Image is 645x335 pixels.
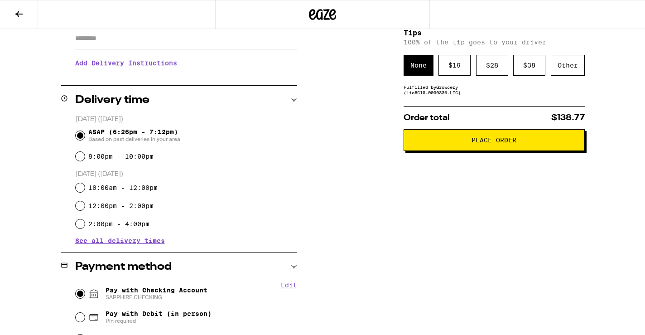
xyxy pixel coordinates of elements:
span: Pay with Debit (in person) [106,310,212,317]
label: 12:00pm - 2:00pm [88,202,154,209]
button: See all delivery times [75,238,165,244]
div: Other [551,55,585,76]
label: 10:00am - 12:00pm [88,184,158,191]
span: ASAP (6:26pm - 7:12pm) [88,128,180,143]
h3: Add Delivery Instructions [75,53,297,73]
p: [DATE] ([DATE]) [76,170,297,179]
span: Pin required [106,317,212,325]
div: None [404,55,433,76]
h2: Delivery time [75,95,149,106]
span: Hi. Need any help? [5,6,65,14]
span: Place Order [472,137,516,143]
h5: Tips [404,29,585,37]
span: Based on past deliveries in your area [88,136,180,143]
span: Pay with Checking Account [106,286,207,301]
div: $ 38 [513,55,545,76]
span: $138.77 [551,114,585,122]
label: 8:00pm - 10:00pm [88,153,154,160]
div: $ 19 [438,55,471,76]
p: 100% of the tip goes to your driver [404,39,585,46]
label: 2:00pm - 4:00pm [88,220,149,228]
p: [DATE] ([DATE]) [76,115,297,124]
div: $ 28 [476,55,508,76]
h2: Payment method [75,262,172,272]
div: Fulfilled by Growcery (Lic# C10-0000336-LIC ) [404,84,585,95]
button: Place Order [404,129,585,151]
span: Order total [404,114,450,122]
span: SAPPHIRE CHECKING [106,294,207,301]
p: We'll contact you at [PHONE_NUMBER] when we arrive [75,73,297,81]
button: Edit [281,282,297,289]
